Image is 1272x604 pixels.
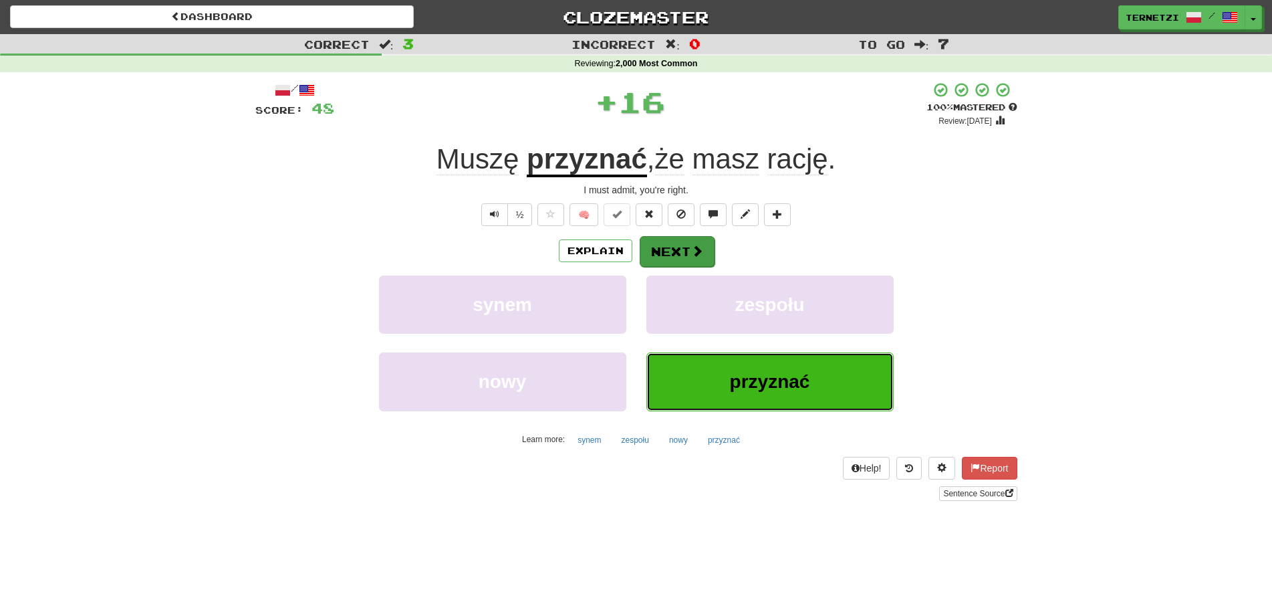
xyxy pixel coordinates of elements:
[730,371,810,392] span: przyznać
[764,203,791,226] button: Add to collection (alt+a)
[379,39,394,50] span: :
[436,143,519,175] span: Muszę
[655,143,684,175] span: że
[665,39,680,50] span: :
[522,435,565,444] small: Learn more:
[1209,11,1215,20] span: /
[481,203,508,226] button: Play sentence audio (ctl+space)
[473,294,532,315] span: synem
[700,203,727,226] button: Discuss sentence (alt+u)
[434,5,838,29] a: Clozemaster
[570,430,608,450] button: synem
[255,104,303,116] span: Score:
[255,82,334,98] div: /
[379,276,626,334] button: synem
[646,353,894,411] button: przyznać
[767,143,828,175] span: rację
[640,236,715,267] button: Next
[559,239,632,262] button: Explain
[1118,5,1245,29] a: ternetzi /
[914,39,929,50] span: :
[595,82,618,122] span: +
[938,116,992,126] small: Review: [DATE]
[311,100,334,116] span: 48
[662,430,695,450] button: nowy
[379,353,626,411] button: nowy
[701,430,747,450] button: przyznać
[843,457,890,480] button: Help!
[569,203,598,226] button: 🧠
[896,457,922,480] button: Round history (alt+y)
[571,37,656,51] span: Incorrect
[614,430,656,450] button: zespołu
[732,203,759,226] button: Edit sentence (alt+d)
[527,143,647,177] u: przyznać
[939,486,1017,501] a: Sentence Source
[616,59,697,68] strong: 2,000 Most Common
[507,203,533,226] button: ½
[646,276,894,334] button: zespołu
[689,35,701,52] span: 0
[10,5,414,28] a: Dashboard
[604,203,630,226] button: Set this sentence to 100% Mastered (alt+m)
[255,183,1017,197] div: I must admit, you're right.
[926,102,1017,114] div: Mastered
[926,102,953,112] span: 100 %
[636,203,662,226] button: Reset to 0% Mastered (alt+r)
[402,35,414,52] span: 3
[962,457,1017,480] button: Report
[938,35,949,52] span: 7
[647,143,836,175] span: , .
[537,203,564,226] button: Favorite sentence (alt+f)
[692,143,759,175] span: masz
[735,294,804,315] span: zespołu
[618,85,665,118] span: 16
[668,203,694,226] button: Ignore sentence (alt+i)
[304,37,370,51] span: Correct
[479,371,527,392] span: nowy
[1126,11,1179,23] span: ternetzi
[479,203,533,226] div: Text-to-speech controls
[858,37,905,51] span: To go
